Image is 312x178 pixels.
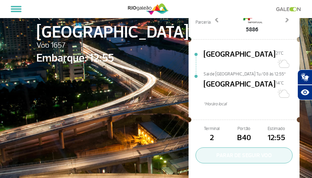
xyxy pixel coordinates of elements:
[203,49,276,71] span: [GEOGRAPHIC_DATA]
[297,85,312,100] button: Abrir recursos assistivos.
[36,20,189,45] span: [GEOGRAPHIC_DATA]
[228,126,260,132] span: Portão
[228,132,260,144] span: B40
[196,19,211,26] span: Parceria:
[276,50,284,56] span: 21°C
[297,70,312,85] button: Abrir tradutor de língua de sinais.
[203,71,300,76] span: Sai de [GEOGRAPHIC_DATA] Tu/08 às 12:55*
[276,80,284,86] span: 14°C
[36,40,189,51] span: Voo 1657
[196,126,228,132] span: Terminal
[196,147,293,163] button: PARAR DE SEGUIR VOO
[260,126,293,132] span: Estimado
[196,132,228,144] span: 2
[203,101,300,107] span: *Horáro local
[276,86,289,100] img: Sol com muitas nuvens
[203,79,276,101] span: [GEOGRAPHIC_DATA]
[276,56,289,70] img: Sol com muitas nuvens
[260,132,293,144] span: 12:55
[297,70,312,100] div: Plugin de acessibilidade da Hand Talk.
[36,50,189,66] span: Embarque: 12:55
[242,25,262,34] span: 5886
